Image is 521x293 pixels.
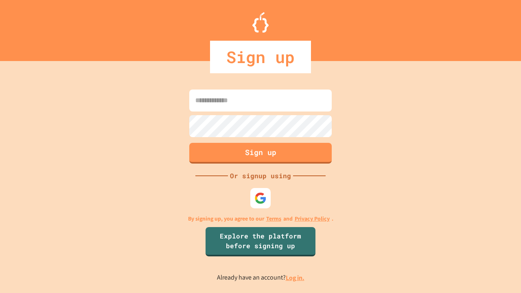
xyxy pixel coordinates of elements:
[254,192,267,204] img: google-icon.svg
[295,214,330,223] a: Privacy Policy
[206,227,315,256] a: Explore the platform before signing up
[188,214,333,223] p: By signing up, you agree to our and .
[189,143,332,164] button: Sign up
[252,12,269,33] img: Logo.svg
[266,214,281,223] a: Terms
[210,41,311,73] div: Sign up
[228,171,293,181] div: Or signup using
[217,273,304,283] p: Already have an account?
[286,273,304,282] a: Log in.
